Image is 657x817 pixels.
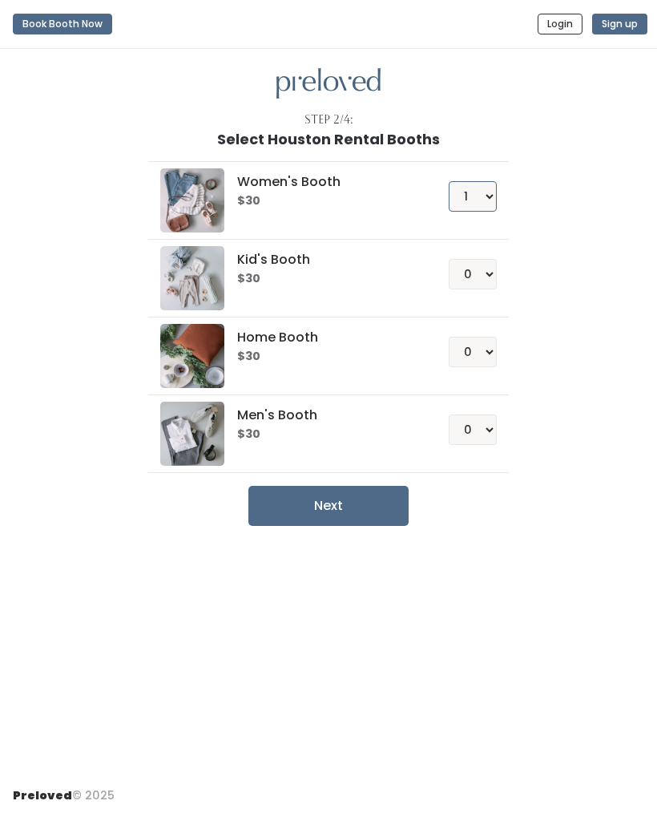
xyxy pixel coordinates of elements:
h5: Home Booth [237,330,411,345]
button: Book Booth Now [13,14,112,34]
img: preloved logo [160,324,224,388]
img: preloved logo [160,246,224,310]
h6: $30 [237,428,411,441]
div: Step 2/4: [304,111,353,128]
h1: Select Houston Rental Booths [217,131,440,148]
img: preloved logo [276,68,381,99]
div: © 2025 [13,775,115,804]
h5: Kid's Booth [237,253,411,267]
img: preloved logo [160,168,224,233]
h5: Women's Booth [237,175,411,189]
h6: $30 [237,350,411,363]
h5: Men's Booth [237,408,411,423]
a: Book Booth Now [13,6,112,42]
h6: $30 [237,273,411,285]
button: Next [248,486,409,526]
button: Sign up [592,14,647,34]
h6: $30 [237,195,411,208]
button: Login [538,14,582,34]
span: Preloved [13,787,72,803]
img: preloved logo [160,402,224,466]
